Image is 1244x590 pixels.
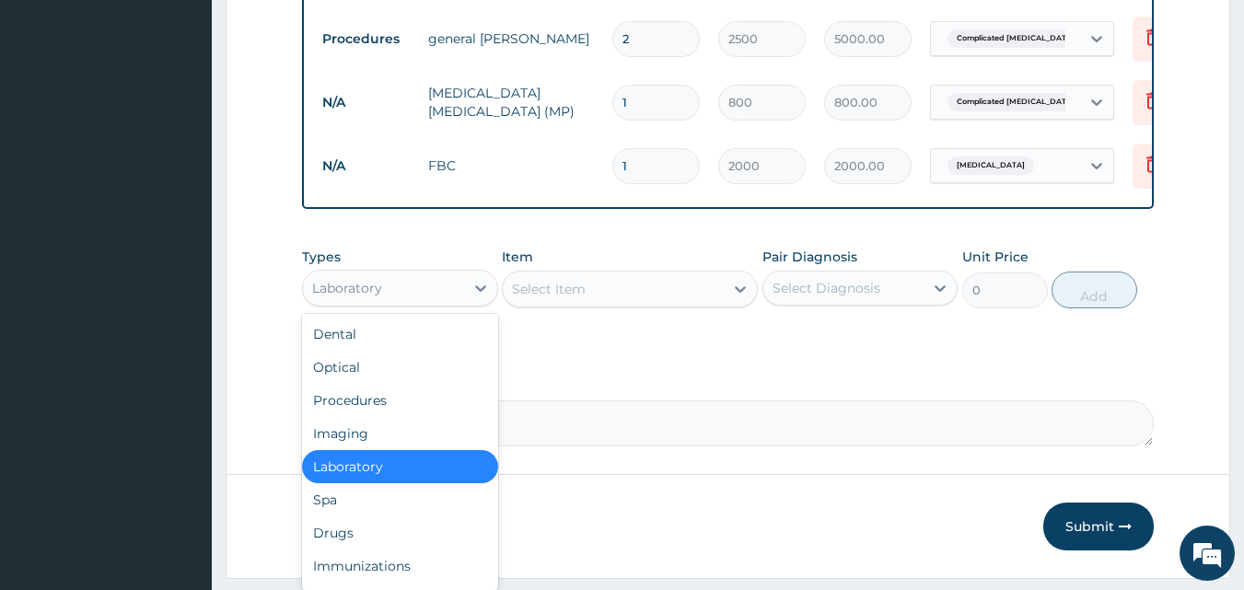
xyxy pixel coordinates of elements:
[9,394,351,458] textarea: Type your message and hit 'Enter'
[313,22,419,56] td: Procedures
[512,280,586,298] div: Select Item
[302,318,498,351] div: Dental
[107,178,254,364] span: We're online!
[302,351,498,384] div: Optical
[1052,272,1137,308] button: Add
[302,417,498,450] div: Imaging
[302,450,498,483] div: Laboratory
[34,92,75,138] img: d_794563401_company_1708531726252_794563401
[948,93,1084,111] span: Complicated [MEDICAL_DATA]
[1043,503,1154,550] button: Submit
[302,483,498,516] div: Spa
[773,279,880,297] div: Select Diagnosis
[302,516,498,550] div: Drugs
[962,248,1029,266] label: Unit Price
[419,147,603,184] td: FBC
[312,279,382,297] div: Laboratory
[96,103,309,127] div: Chat with us now
[313,149,419,183] td: N/A
[302,384,498,417] div: Procedures
[419,75,603,130] td: [MEDICAL_DATA] [MEDICAL_DATA] (MP)
[948,29,1084,48] span: Complicated [MEDICAL_DATA]
[762,248,857,266] label: Pair Diagnosis
[302,375,1155,390] label: Comment
[313,86,419,120] td: N/A
[302,550,498,583] div: Immunizations
[302,249,341,265] label: Types
[302,9,346,53] div: Minimize live chat window
[419,20,603,57] td: general [PERSON_NAME]
[948,156,1034,175] span: [MEDICAL_DATA]
[502,248,533,266] label: Item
